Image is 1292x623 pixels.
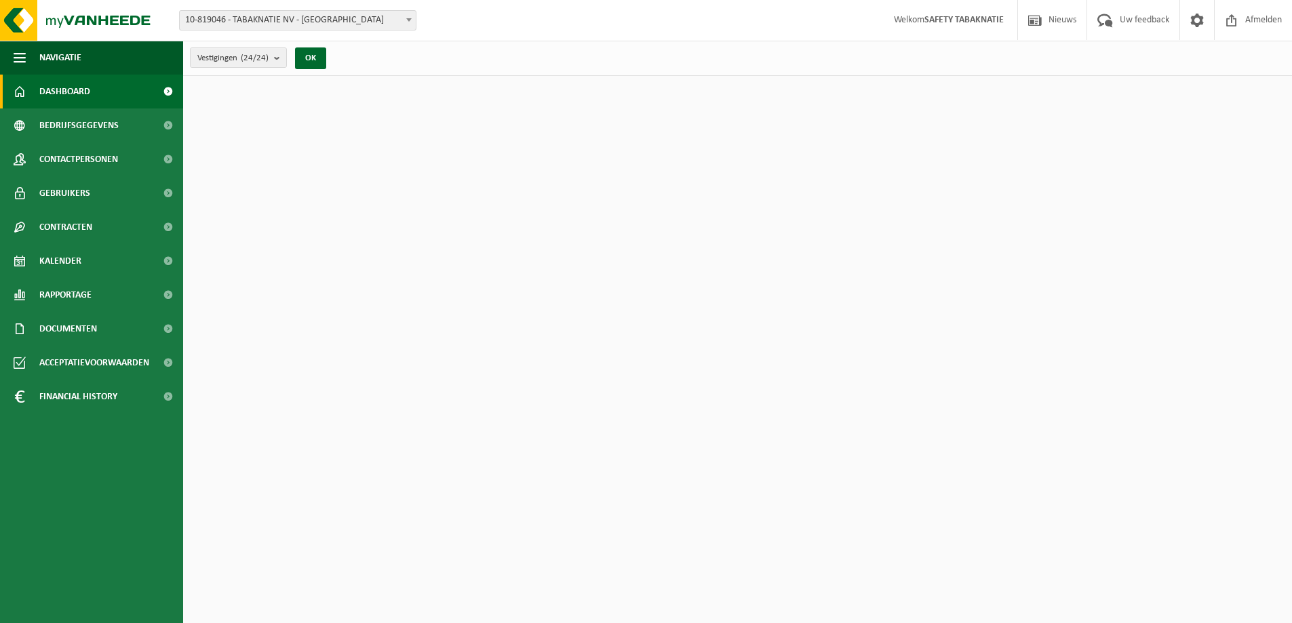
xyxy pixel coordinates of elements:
count: (24/24) [241,54,269,62]
button: Vestigingen(24/24) [190,47,287,68]
strong: SAFETY TABAKNATIE [924,15,1004,25]
span: Documenten [39,312,97,346]
span: 10-819046 - TABAKNATIE NV - ANTWERPEN [179,10,416,31]
span: Bedrijfsgegevens [39,108,119,142]
span: Navigatie [39,41,81,75]
span: Vestigingen [197,48,269,68]
span: Financial History [39,380,117,414]
span: Rapportage [39,278,92,312]
button: OK [295,47,326,69]
span: Contracten [39,210,92,244]
span: Acceptatievoorwaarden [39,346,149,380]
span: Contactpersonen [39,142,118,176]
span: 10-819046 - TABAKNATIE NV - ANTWERPEN [180,11,416,30]
span: Gebruikers [39,176,90,210]
span: Kalender [39,244,81,278]
span: Dashboard [39,75,90,108]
